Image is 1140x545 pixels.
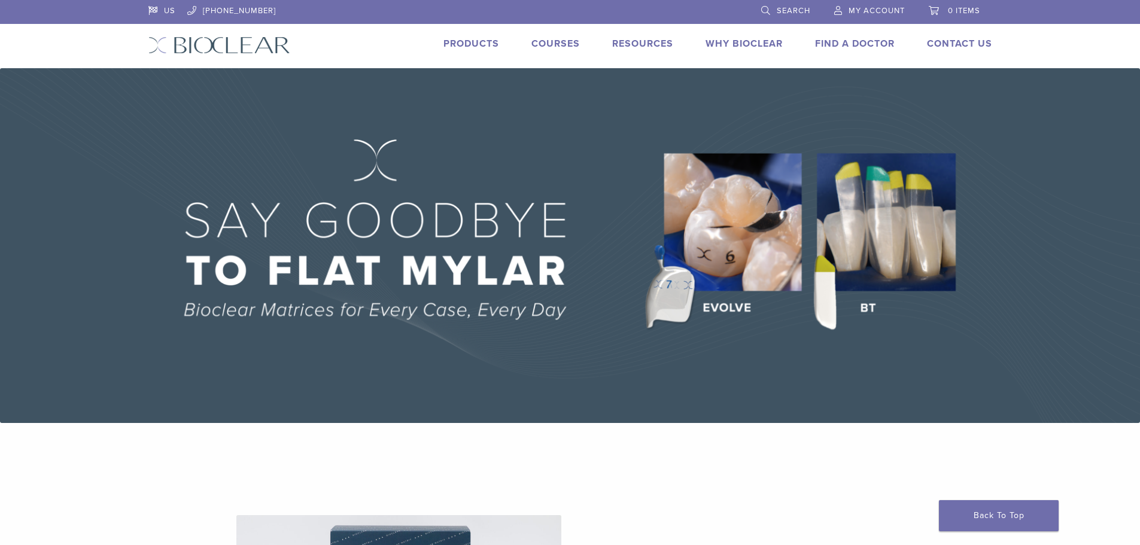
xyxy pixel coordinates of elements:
[148,36,290,54] img: Bioclear
[612,38,673,50] a: Resources
[939,500,1059,531] a: Back To Top
[815,38,895,50] a: Find A Doctor
[927,38,992,50] a: Contact Us
[948,6,980,16] span: 0 items
[531,38,580,50] a: Courses
[443,38,499,50] a: Products
[777,6,810,16] span: Search
[849,6,905,16] span: My Account
[706,38,783,50] a: Why Bioclear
